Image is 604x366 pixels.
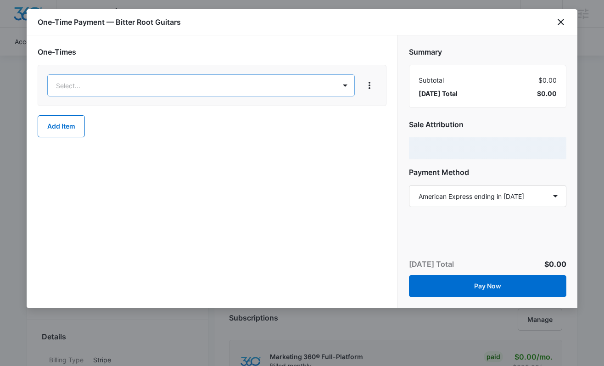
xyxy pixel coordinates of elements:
h1: One-Time Payment — Bitter Root Guitars [38,17,181,28]
span: $0.00 [537,89,557,98]
span: $0.00 [544,259,566,269]
h2: Payment Method [409,167,566,178]
button: close [555,17,566,28]
div: $0.00 [419,75,557,85]
button: Pay Now [409,275,566,297]
h2: Sale Attribution [409,119,566,130]
button: View More [362,78,377,93]
span: [DATE] Total [419,89,458,98]
p: [DATE] Total [409,259,454,270]
span: Subtotal [419,75,444,85]
button: Add Item [38,115,85,137]
h2: One-Times [38,46,386,57]
h2: Summary [409,46,566,57]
